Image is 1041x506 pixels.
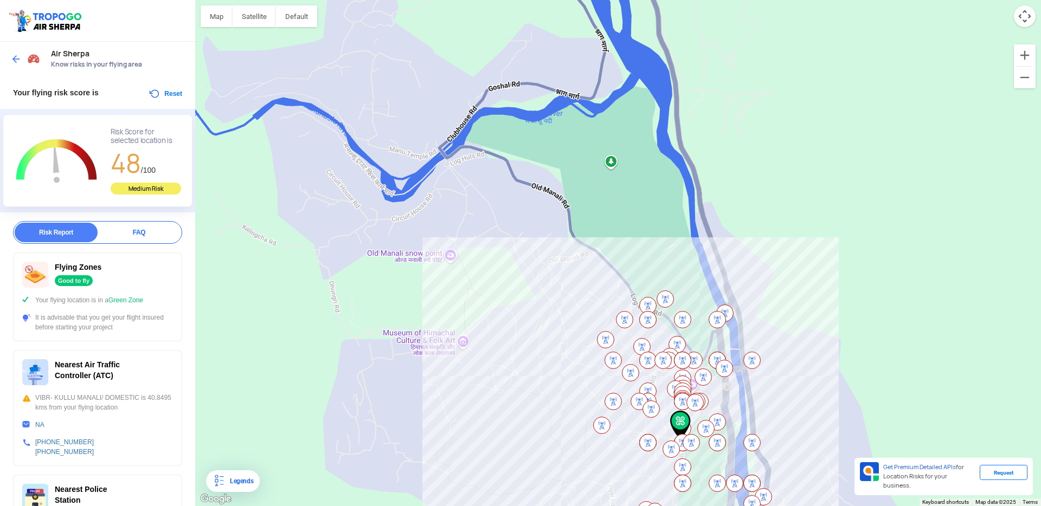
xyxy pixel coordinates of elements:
img: ic_tgdronemaps.svg [8,8,85,33]
div: Risk Score for selected location is [111,128,181,145]
a: Terms [1023,499,1038,505]
div: Legends [226,475,253,488]
button: Zoom in [1014,44,1036,66]
button: Show street map [201,5,233,27]
a: NA [35,421,44,429]
span: Map data ©2025 [975,499,1016,505]
div: Your flying location is in a [22,295,173,305]
img: Google [198,492,234,506]
button: Zoom out [1014,67,1036,88]
img: Legends [213,475,226,488]
span: /100 [141,166,156,174]
button: Show satellite imagery [233,5,276,27]
img: ic_arrow_back_blue.svg [11,54,22,64]
div: for Location Risks for your business. [879,462,980,491]
span: Flying Zones [55,263,101,271]
span: 48 [111,146,141,180]
a: Open this area in Google Maps (opens a new window) [198,492,234,506]
img: ic_nofly.svg [22,262,48,288]
div: Medium Risk [111,183,181,194]
img: ic_atc.svg [22,359,48,385]
span: Nearest Police Station [55,485,107,504]
span: Green Zone [108,296,143,304]
img: Premium APIs [860,462,879,481]
div: Request [980,465,1027,480]
div: FAQ [98,223,181,242]
g: Chart [11,128,102,196]
div: It is advisable that you get your flight insured before starting your project [22,313,173,332]
button: Keyboard shortcuts [922,498,969,506]
div: Risk Report [15,223,98,242]
span: Your flying risk score is [13,88,99,97]
span: Nearest Air Traffic Controller (ATC) [55,360,120,380]
span: Air Sherpa [51,49,184,58]
img: Risk Scores [27,52,40,65]
a: [PHONE_NUMBER] [35,438,94,446]
span: Know risks in your flying area [51,60,184,69]
div: VIBR- KULLU MANALI/ DOMESTIC is 40.8495 kms from your flying location [22,393,173,412]
span: Get Premium Detailed APIs [883,463,956,471]
a: [PHONE_NUMBER] [35,448,94,456]
div: Good to fly [55,275,93,286]
button: Map camera controls [1014,5,1036,27]
button: Reset [148,87,182,100]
